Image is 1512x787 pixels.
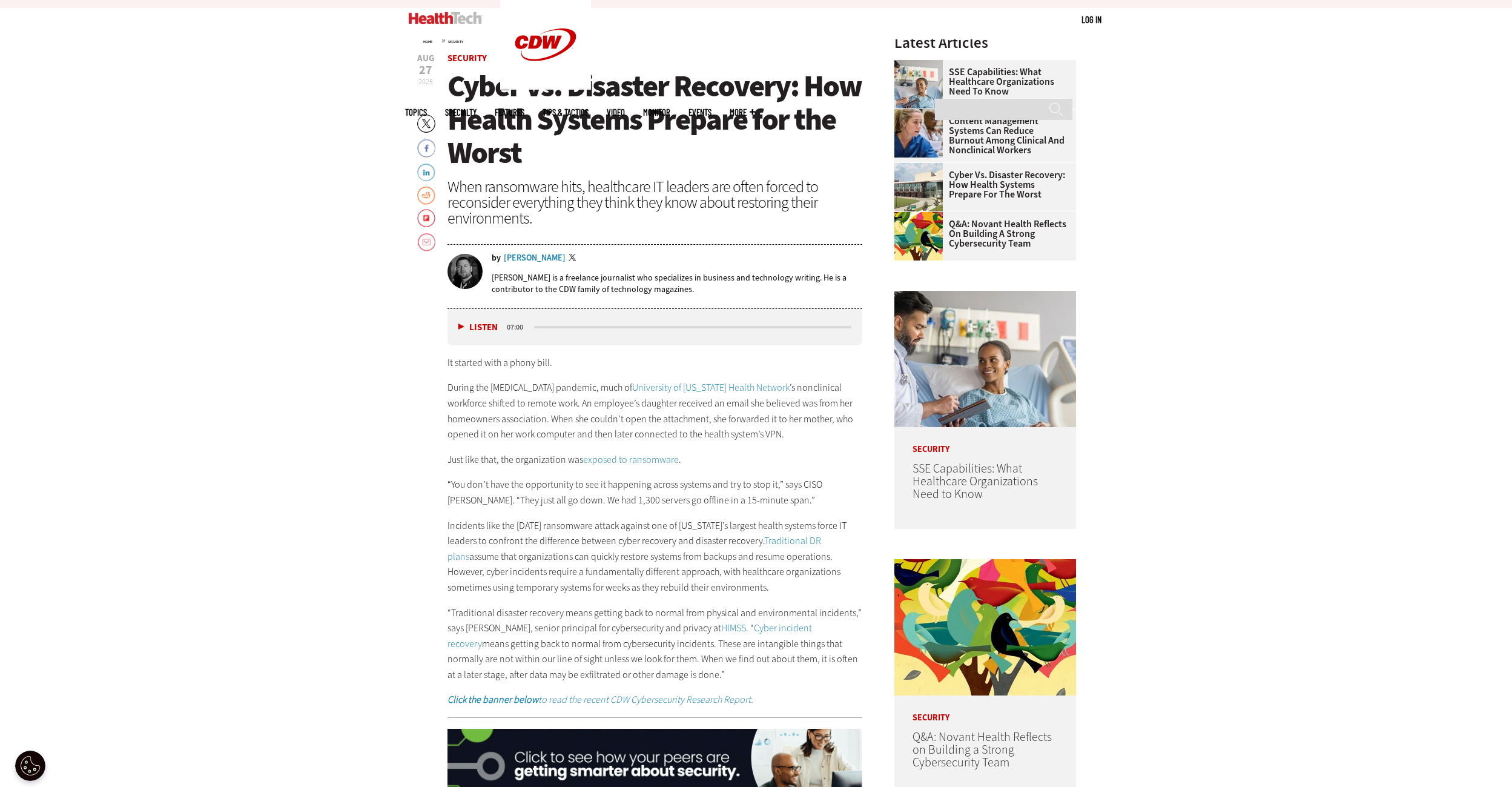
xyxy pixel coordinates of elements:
a: Twitter [569,254,579,264]
p: Just like that, the organization was . [447,452,863,468]
div: duration [505,322,532,333]
img: abstract illustration of a tree [894,559,1076,696]
span: by [492,254,501,262]
strong: Click the banner below [447,693,538,706]
img: nurses talk in front of desktop computer [894,109,943,158]
div: media player [447,309,863,345]
p: “You don’t have the opportunity to see it happening across systems and try to stop it,” says CISO... [447,477,863,508]
div: When ransomware hits, healthcare IT leaders are often forced to reconsider everything they think ... [447,179,863,226]
a: abstract illustration of a tree [894,212,949,222]
a: Cyber incident recovery [447,622,812,650]
a: Features [495,108,524,117]
p: [PERSON_NAME] is a freelance journalist who specializes in business and technology writing. He is... [492,272,863,295]
span: Specialty [445,108,477,117]
a: Log in [1081,14,1101,25]
a: University of [US_STATE] Health Network [632,381,790,394]
span: Topics [405,108,427,117]
a: Content Management Systems Can Reduce Burnout Among Clinical and Nonclinical Workers [894,116,1069,155]
a: Tips & Tactics [543,108,589,117]
img: abstract illustration of a tree [894,212,943,261]
a: Q&A: Novant Health Reflects on Building a Strong Cybersecurity Team [913,729,1052,771]
p: Incidents like the [DATE] ransomware attack against one of [US_STATE]’s largest health systems fo... [447,518,863,596]
img: University of Vermont Medical Center’s main campus [894,163,943,211]
a: Video [607,108,625,117]
em: to read the recent CDW Cybersecurity Research Report. [447,693,753,706]
a: MonITor [643,108,670,117]
p: Security [894,427,1076,454]
p: During the [MEDICAL_DATA] pandemic, much of ’s nonclinical workforce shifted to remote work. An e... [447,380,863,442]
a: HIMSS [721,622,746,634]
a: Click the banner belowto read the recent CDW Cybersecurity Research Report. [447,693,753,706]
a: exposed to ransomware [583,453,679,466]
div: User menu [1081,13,1101,26]
p: “Traditional disaster recovery means getting back to normal from physical and environmental incid... [447,605,863,683]
p: It started with a phony bill. [447,355,863,371]
button: Listen [458,323,498,332]
a: SSE Capabilities: What Healthcare Organizations Need to Know [913,460,1038,502]
a: Traditional DR plans [447,534,821,563]
button: Open Preferences [15,751,45,781]
p: Security [894,696,1076,722]
a: University of Vermont Medical Center’s main campus [894,163,949,173]
img: Home [409,12,482,24]
a: Cyber vs. Disaster Recovery: How Health Systems Prepare for the Worst [894,170,1069,199]
div: Cookie Settings [15,751,45,781]
a: nurses talk in front of desktop computer [894,109,949,119]
a: Events [688,108,711,117]
span: More [730,108,755,117]
a: Q&A: Novant Health Reflects on Building a Strong Cybersecurity Team [894,219,1069,248]
a: [PERSON_NAME] [504,254,566,262]
a: CDW [500,80,591,93]
img: Doctor speaking with patient [894,291,1076,427]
